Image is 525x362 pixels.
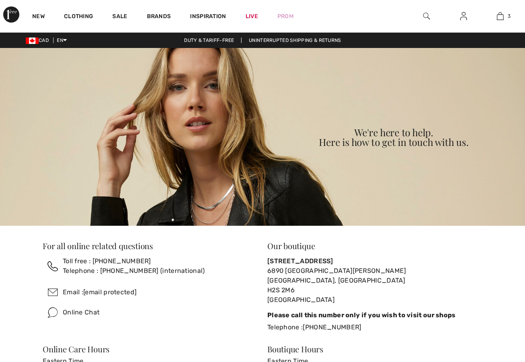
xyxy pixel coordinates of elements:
[454,11,473,21] a: Sign In
[43,345,258,353] div: Online Care Hours
[508,12,511,20] span: 3
[277,12,294,21] a: Prom
[63,287,136,297] div: Email :
[460,11,467,21] img: My Info
[303,323,361,331] span: [PHONE_NUMBER]
[43,242,258,250] div: For all online related questions
[48,261,58,272] img: call
[246,12,258,21] a: Live
[267,256,482,266] div: [STREET_ADDRESS]
[83,288,136,296] a: [email protected]
[147,13,171,21] a: Brands
[482,11,518,21] a: 3
[43,302,63,322] img: chat
[190,13,226,21] span: Inspiration
[26,37,52,43] span: CAD
[57,37,67,43] span: EN
[267,266,482,305] div: 6890 [GEOGRAPHIC_DATA][PERSON_NAME] [GEOGRAPHIC_DATA], [GEOGRAPHIC_DATA] H2S 2M6 [GEOGRAPHIC_DATA]
[3,6,19,23] img: 1ère Avenue
[64,13,93,21] a: Clothing
[26,37,39,44] img: Canadian Dollar
[423,11,430,21] img: search the website
[267,311,482,319] div: Please call this number only if you wish to visit our shops
[267,322,482,332] div: Telephone :
[43,282,63,302] img: email
[267,345,482,353] div: Boutique Hours
[63,308,99,317] div: Online Chat
[32,13,45,21] a: New
[262,127,525,147] h1: We're here to help. Here is how to get in touch with us.
[112,13,127,21] a: Sale
[497,11,504,21] img: My Bag
[63,256,205,276] div: Toll free : [PHONE_NUMBER] Telephone : [PHONE_NUMBER] (international)
[267,242,482,250] div: Our boutique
